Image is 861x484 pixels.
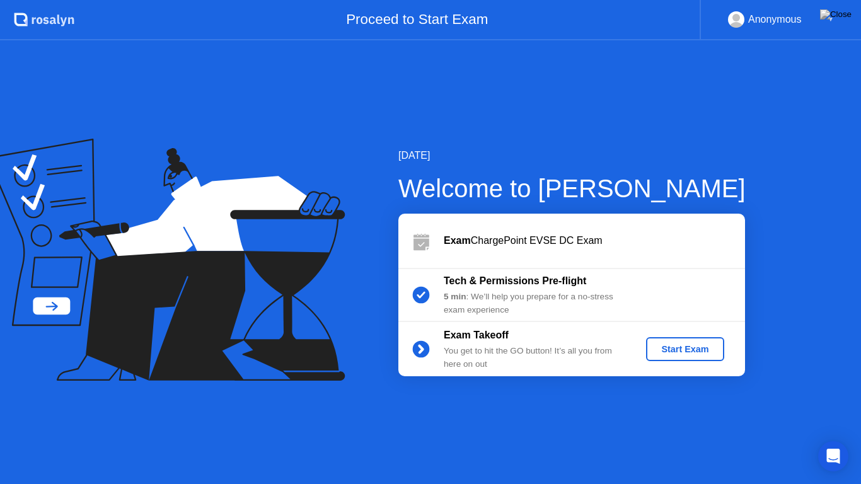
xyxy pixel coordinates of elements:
b: Exam Takeoff [444,330,509,340]
div: [DATE] [398,148,746,163]
b: Exam [444,235,471,246]
div: Anonymous [748,11,802,28]
div: Welcome to [PERSON_NAME] [398,170,746,207]
b: Tech & Permissions Pre-flight [444,275,586,286]
div: Start Exam [651,344,719,354]
div: You get to hit the GO button! It’s all you from here on out [444,345,625,371]
div: ChargePoint EVSE DC Exam [444,233,745,248]
button: Start Exam [646,337,724,361]
div: Open Intercom Messenger [818,441,848,471]
div: : We’ll help you prepare for a no-stress exam experience [444,291,625,316]
b: 5 min [444,292,466,301]
img: Close [820,9,852,20]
